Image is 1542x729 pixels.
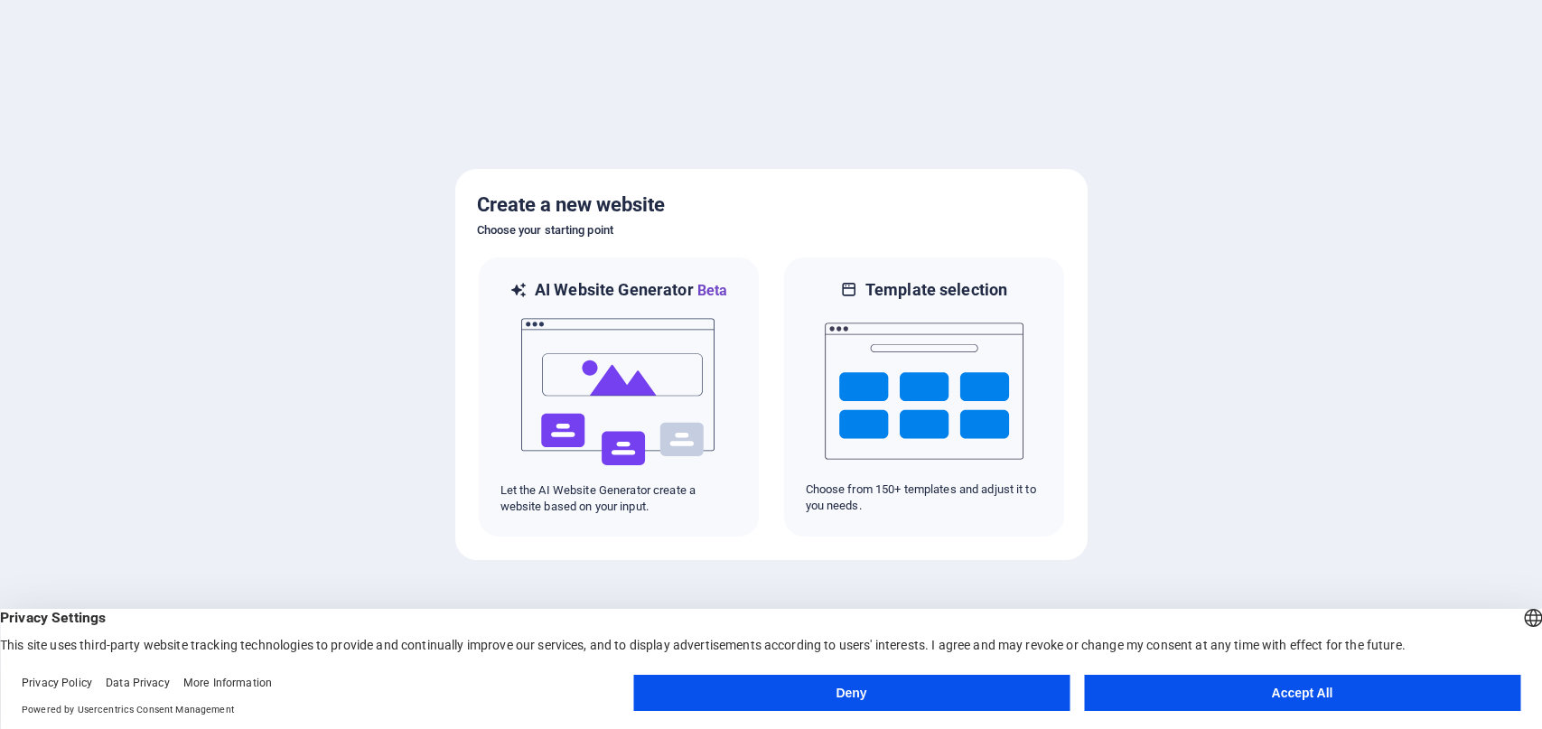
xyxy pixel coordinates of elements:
[806,481,1042,514] p: Choose from 150+ templates and adjust it to you needs.
[477,191,1066,220] h5: Create a new website
[535,279,727,302] h6: AI Website Generator
[782,256,1066,538] div: Template selectionChoose from 150+ templates and adjust it to you needs.
[694,282,728,299] span: Beta
[519,302,718,482] img: ai
[477,256,761,538] div: AI Website GeneratorBetaaiLet the AI Website Generator create a website based on your input.
[477,220,1066,241] h6: Choose your starting point
[865,279,1007,301] h6: Template selection
[500,482,737,515] p: Let the AI Website Generator create a website based on your input.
